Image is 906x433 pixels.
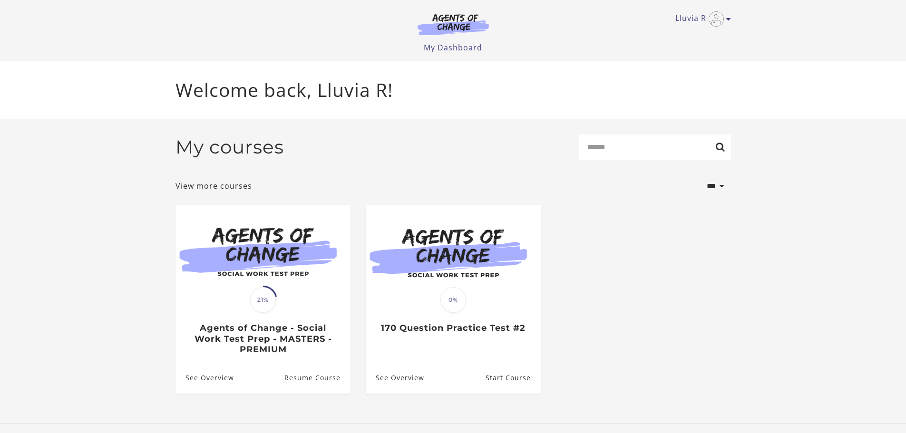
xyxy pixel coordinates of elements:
[440,287,466,313] span: 0%
[376,323,530,334] h3: 170 Question Practice Test #2
[675,11,726,27] a: Toggle menu
[408,13,499,35] img: Agents of Change Logo
[284,362,350,393] a: Agents of Change - Social Work Test Prep - MASTERS - PREMIUM: Resume Course
[250,287,276,313] span: 21%
[175,362,234,393] a: Agents of Change - Social Work Test Prep - MASTERS - PREMIUM: See Overview
[175,136,284,158] h2: My courses
[366,362,424,393] a: 170 Question Practice Test #2: See Overview
[175,180,252,192] a: View more courses
[424,42,482,53] a: My Dashboard
[485,362,540,393] a: 170 Question Practice Test #2: Resume Course
[185,323,340,355] h3: Agents of Change - Social Work Test Prep - MASTERS - PREMIUM
[175,76,731,104] p: Welcome back, Lluvia R!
